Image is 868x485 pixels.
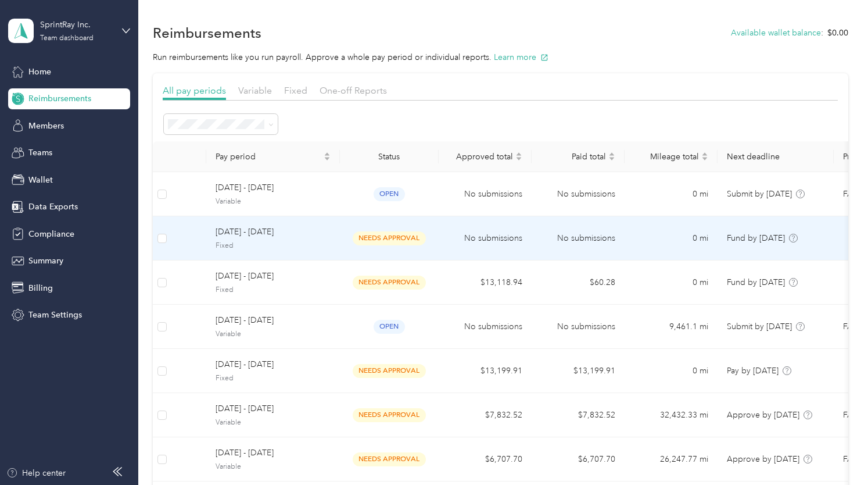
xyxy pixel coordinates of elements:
[28,174,53,186] span: Wallet
[625,261,718,305] td: 0 mi
[625,305,718,349] td: 9,461.1 mi
[727,410,799,420] span: Approve by [DATE]
[532,261,625,305] td: $60.28
[238,85,272,96] span: Variable
[324,155,331,162] span: caret-down
[353,452,426,466] span: needs approval
[216,418,331,428] span: Variable
[216,197,331,207] span: Variable
[439,393,532,437] td: $7,832.52
[216,373,331,384] span: Fixed
[625,349,718,393] td: 0 mi
[28,92,91,105] span: Reimbursements
[625,437,718,482] td: 26,247.77 mi
[625,141,718,172] th: Mileage total
[625,393,718,437] td: 32,432.33 mi
[532,393,625,437] td: $7,832.52
[515,155,522,162] span: caret-down
[153,27,261,39] h1: Reimbursements
[439,261,532,305] td: $13,118.94
[701,151,708,158] span: caret-up
[216,152,321,162] span: Pay period
[701,155,708,162] span: caret-down
[821,27,823,39] span: :
[494,51,548,63] button: Learn more
[532,216,625,261] td: No submissions
[28,147,52,159] span: Teams
[439,141,532,172] th: Approved total
[727,322,792,331] span: Submit by [DATE]
[532,305,625,349] td: No submissions
[28,255,63,267] span: Summary
[28,201,78,213] span: Data Exports
[608,151,615,158] span: caret-up
[216,270,331,283] span: [DATE] - [DATE]
[353,276,426,289] span: needs approval
[28,282,53,294] span: Billing
[216,402,331,415] span: [DATE] - [DATE]
[727,454,799,464] span: Approve by [DATE]
[727,233,785,243] span: Fund by [DATE]
[163,85,226,96] span: All pay periods
[827,27,848,39] span: $0.00
[216,447,331,459] span: [DATE] - [DATE]
[374,320,405,333] span: open
[727,189,792,199] span: Submit by [DATE]
[718,141,834,172] th: Next deadline
[353,231,426,245] span: needs approval
[28,66,51,78] span: Home
[40,19,113,31] div: SprintRay Inc.
[353,408,426,422] span: needs approval
[28,120,64,132] span: Members
[284,85,307,96] span: Fixed
[374,187,405,201] span: open
[532,172,625,216] td: No submissions
[634,152,699,162] span: Mileage total
[541,152,606,162] span: Paid total
[625,172,718,216] td: 0 mi
[731,27,821,39] button: Available wallet balance
[28,228,74,240] span: Compliance
[349,152,429,162] div: Status
[6,467,66,479] button: Help center
[206,141,340,172] th: Pay period
[532,437,625,482] td: $6,707.70
[216,358,331,371] span: [DATE] - [DATE]
[153,51,848,63] p: Run reimbursements like you run payroll. Approve a whole pay period or individual reports.
[216,285,331,295] span: Fixed
[40,35,94,42] div: Team dashboard
[532,349,625,393] td: $13,199.91
[324,151,331,158] span: caret-up
[608,155,615,162] span: caret-down
[216,226,331,238] span: [DATE] - [DATE]
[439,305,532,349] td: No submissions
[439,437,532,482] td: $6,707.70
[216,329,331,340] span: Variable
[216,181,331,194] span: [DATE] - [DATE]
[727,366,779,376] span: Pay by [DATE]
[320,85,387,96] span: One-off Reports
[439,172,532,216] td: No submissions
[727,277,785,287] span: Fund by [DATE]
[216,462,331,472] span: Variable
[353,364,426,377] span: needs approval
[28,309,82,321] span: Team Settings
[216,314,331,327] span: [DATE] - [DATE]
[803,420,868,485] iframe: Everlance-gr Chat Button Frame
[625,216,718,261] td: 0 mi
[439,216,532,261] td: No submissions
[448,152,513,162] span: Approved total
[532,141,625,172] th: Paid total
[216,241,331,251] span: Fixed
[439,349,532,393] td: $13,199.91
[515,151,522,158] span: caret-up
